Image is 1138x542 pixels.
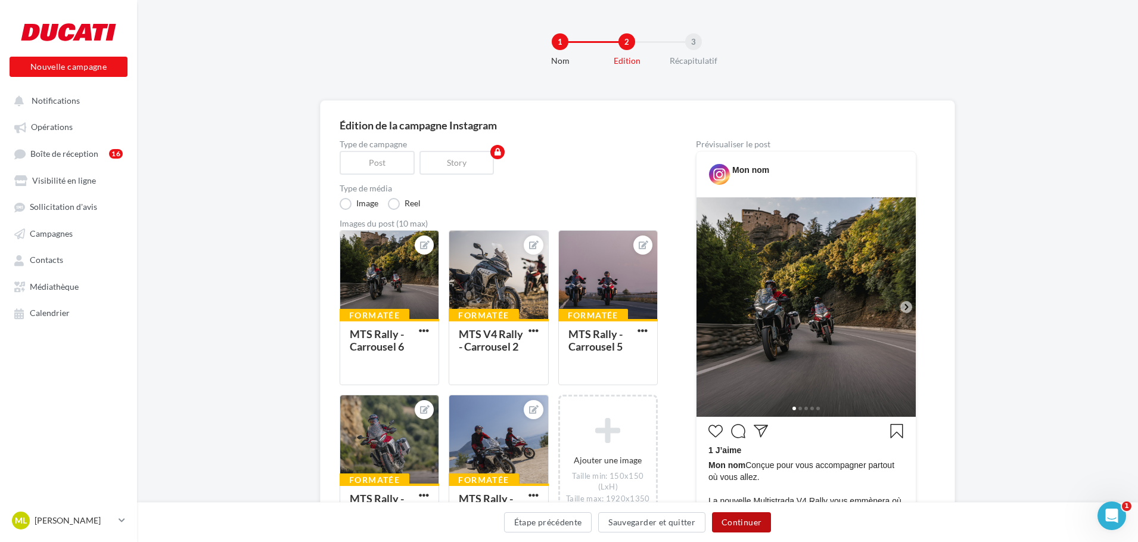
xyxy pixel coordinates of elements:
[504,512,592,532] button: Étape précédente
[7,222,130,244] a: Campagnes
[340,309,409,322] div: Formatée
[30,202,97,212] span: Sollicitation d'avis
[7,116,130,137] a: Opérations
[7,249,130,270] a: Contacts
[459,492,523,518] div: MTS Rally - Carrousel 4-1
[30,255,63,265] span: Contacts
[340,198,378,210] label: Image
[15,515,27,526] span: ML
[890,424,904,438] svg: Enregistrer
[30,281,79,292] span: Médiathèque
[7,302,130,323] a: Calendrier
[350,492,404,518] div: MTS Rally - Carrousel 4
[30,228,73,239] span: Campagnes
[388,198,421,210] label: Reel
[732,164,769,176] div: Mon nom
[449,309,518,322] div: Formatée
[10,57,128,77] button: Nouvelle campagne
[552,33,568,50] div: 1
[655,55,732,67] div: Récapitulatif
[10,509,128,532] a: ML [PERSON_NAME]
[7,143,130,165] a: Boîte de réception16
[109,149,123,159] div: 16
[1097,501,1126,530] iframe: Intercom live chat
[598,512,705,532] button: Sauvegarder et quitter
[350,327,404,353] div: MTS Rally - Carrousel 6
[708,460,745,470] span: Mon nom
[340,120,935,131] div: Édition de la campagne Instagram
[30,148,98,159] span: Boîte de réception
[7,275,130,297] a: Médiathèque
[32,95,80,106] span: Notifications
[558,309,628,322] div: Formatée
[449,473,518,487] div: Formatée
[731,424,745,438] svg: Commenter
[340,184,658,193] label: Type de média
[340,473,409,487] div: Formatée
[589,55,665,67] div: Edition
[7,169,130,191] a: Visibilité en ligne
[7,89,125,111] button: Notifications
[7,196,130,217] a: Sollicitation d'avis
[708,424,723,438] svg: J’aime
[618,33,635,50] div: 2
[35,515,114,526] p: [PERSON_NAME]
[708,444,904,459] div: 1 J’aime
[30,308,70,318] span: Calendrier
[685,33,702,50] div: 3
[568,327,623,353] div: MTS Rally - Carrousel 5
[1122,501,1131,511] span: 1
[712,512,771,532] button: Continuer
[459,327,523,353] div: MTS V4 Rally - Carrousel 2
[340,140,658,148] label: Type de campagne
[32,175,96,185] span: Visibilité en ligne
[31,122,73,132] span: Opérations
[754,424,768,438] svg: Partager la publication
[340,219,658,228] div: Images du post (10 max)
[696,140,916,148] div: Prévisualiser le post
[522,55,598,67] div: Nom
